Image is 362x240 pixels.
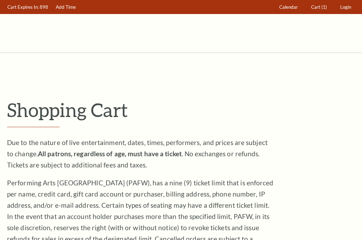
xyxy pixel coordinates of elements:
[40,4,48,10] span: 898
[337,0,355,14] a: Login
[7,138,268,169] span: Due to the nature of live entertainment, dates, times, performers, and prices are subject to chan...
[7,4,39,10] span: Cart Expires In:
[276,0,301,14] a: Calendar
[321,4,327,10] span: (1)
[7,98,355,121] p: Shopping Cart
[38,150,182,158] strong: All patrons, regardless of age, must have a ticket
[311,4,320,10] span: Cart
[279,4,298,10] span: Calendar
[308,0,330,14] a: Cart (1)
[53,0,79,14] a: Add Time
[340,4,351,10] span: Login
